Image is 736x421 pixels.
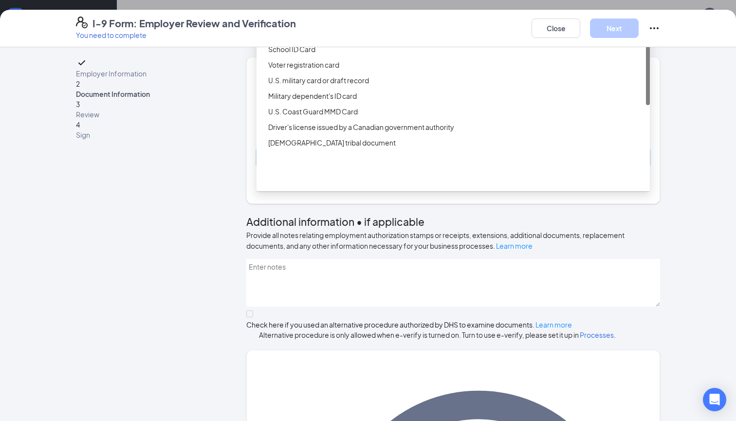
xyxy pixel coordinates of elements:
[76,110,222,119] span: Review
[535,320,572,329] a: Learn more
[268,91,644,101] div: Military dependent's ID card
[268,75,644,86] div: U.S. military card or draft record
[246,231,625,250] span: Provide all notes relating employment authorization stamps or receipts, extensions, additional do...
[92,17,296,30] h4: I-9 Form: Employer Review and Verification
[648,22,660,34] svg: Ellipses
[496,241,533,250] a: Learn more
[268,106,644,117] div: U.S. Coast Guard MMD Card
[246,215,354,228] span: Additional information
[268,122,644,132] div: Driver's license issued by a Canadian government authority
[268,137,644,148] div: [DEMOGRAPHIC_DATA] tribal document
[246,320,660,329] div: Check here if you used an alternative procedure authorized by DHS to examine documents.
[76,120,80,129] span: 4
[268,44,644,55] div: School ID Card
[76,30,296,40] p: You need to complete
[703,388,726,411] div: Open Intercom Messenger
[354,215,424,228] span: • if applicable
[268,59,644,70] div: Voter registration card
[76,130,222,140] span: Sign
[76,79,80,88] span: 2
[246,311,253,317] input: Check here if you used an alternative procedure authorized by DHS to examine documents. Learn more
[76,17,88,28] svg: FormI9EVerifyIcon
[76,69,222,78] span: Employer Information
[76,100,80,109] span: 3
[246,329,660,340] span: Alternative procedure is only allowed when e-verify is turned on. Turn to use e-verify, please se...
[580,330,614,339] a: Processes
[76,57,88,69] svg: Checkmark
[76,89,222,99] span: Document Information
[590,18,639,38] button: Next
[532,18,580,38] button: Close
